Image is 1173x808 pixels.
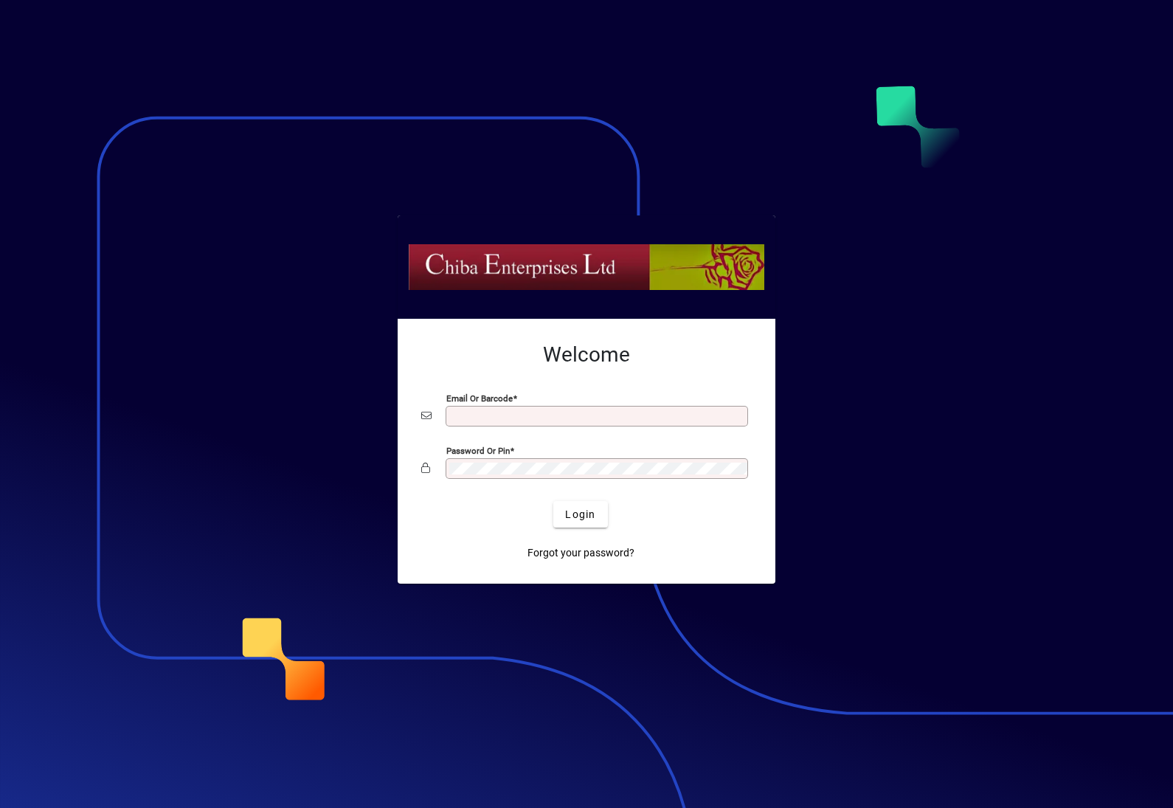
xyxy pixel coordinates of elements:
h2: Welcome [421,342,752,367]
mat-label: Password or Pin [446,446,510,456]
a: Forgot your password? [522,539,640,566]
button: Login [553,501,607,528]
span: Forgot your password? [527,545,634,561]
span: Login [565,507,595,522]
mat-label: Email or Barcode [446,393,513,404]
